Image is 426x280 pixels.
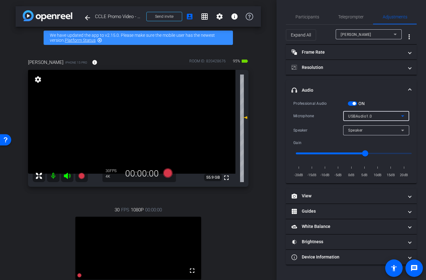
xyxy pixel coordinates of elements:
[410,264,418,272] mat-icon: message
[359,172,370,178] span: 5dB
[106,174,121,179] div: 4K
[241,57,249,65] mat-icon: battery_std
[95,10,143,23] span: CCLE Promo Video - dress rehearsals
[65,38,96,43] a: Platform Status
[293,127,343,133] div: Speaker
[240,114,248,121] mat-icon: 4 dB
[348,128,363,133] span: Speaker
[390,264,398,272] mat-icon: accessibility
[383,15,407,19] span: Adjustments
[286,219,417,234] mat-expansion-panel-header: White Balance
[291,87,404,94] mat-panel-title: Audio
[286,45,417,60] mat-expansion-panel-header: Frame Rate
[291,64,404,71] mat-panel-title: Resolution
[372,172,383,178] span: 10dB
[333,172,343,178] span: -5dB
[201,13,208,20] mat-icon: grid_on
[296,15,319,19] span: Participants
[121,206,129,213] span: FPS
[402,29,417,44] button: More Options for Adjustments Panel
[216,13,223,20] mat-icon: settings
[286,60,417,75] mat-expansion-panel-header: Resolution
[293,113,343,119] div: Microphone
[386,172,396,178] span: 15dB
[115,206,120,213] span: 30
[92,60,97,65] mat-icon: info
[186,13,193,20] mat-icon: account_box
[348,114,372,118] span: USBAudio1.0
[34,76,42,83] mat-icon: settings
[286,189,417,204] mat-expansion-panel-header: View
[131,206,144,213] span: 1080P
[291,208,404,215] mat-panel-title: Guides
[291,239,404,245] mat-panel-title: Brightness
[286,29,316,41] button: Expand All
[286,100,417,183] div: Audio
[110,169,116,173] span: FPS
[286,80,417,100] mat-expansion-panel-header: Audio
[65,60,87,65] span: iPhone 15 Pro
[320,172,330,178] span: -10dB
[97,38,102,43] mat-icon: highlight_off
[106,168,121,173] div: 30
[188,267,196,274] mat-icon: fullscreen
[291,254,404,260] mat-panel-title: Device Information
[293,172,304,178] span: -20dB
[341,32,371,37] span: [PERSON_NAME]
[44,31,233,45] div: We have updated the app to v2.15.0. Please make sure the mobile user has the newest version.
[346,172,357,178] span: 0dB
[189,58,226,67] div: ROOM ID: 820428676
[146,12,182,21] button: Send invite
[232,56,241,66] span: 95%
[291,223,404,230] mat-panel-title: White Balance
[28,59,64,66] span: [PERSON_NAME]
[231,13,238,20] mat-icon: info
[357,100,365,107] label: ON
[155,14,173,19] span: Send invite
[293,140,348,146] div: Gain
[23,10,72,21] img: app-logo
[286,204,417,219] mat-expansion-panel-header: Guides
[291,193,404,199] mat-panel-title: View
[286,234,417,249] mat-expansion-panel-header: Brightness
[84,14,91,22] mat-icon: arrow_back
[223,174,230,181] mat-icon: fullscreen
[306,172,317,178] span: -15dB
[286,250,417,265] mat-expansion-panel-header: Device Information
[145,206,162,213] span: 00:00:00
[405,33,413,41] mat-icon: more_vert
[338,15,364,19] span: Teleprompter
[291,49,404,56] mat-panel-title: Frame Rate
[291,29,311,41] span: Expand All
[399,172,409,178] span: 20dB
[204,174,222,181] span: 55.9 GB
[121,168,163,179] div: 00:00:00
[293,100,348,107] div: Professional Audio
